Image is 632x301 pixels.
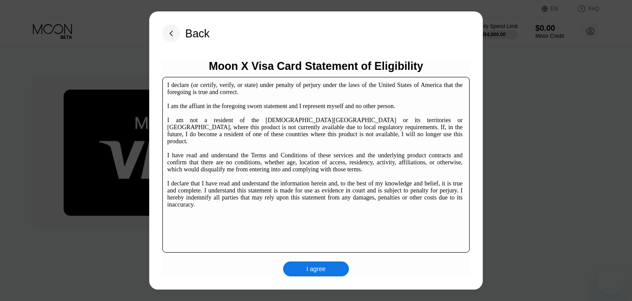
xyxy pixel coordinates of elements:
[209,60,424,73] div: Moon X Visa Card Statement of Eligibility
[185,27,210,40] div: Back
[162,25,210,42] div: Back
[306,265,326,273] div: I agree
[283,261,349,276] div: I agree
[597,266,625,294] iframe: Button to launch messaging window
[167,82,463,208] div: I declare (or certify, verify, or state) under penalty of perjury under the laws of the United St...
